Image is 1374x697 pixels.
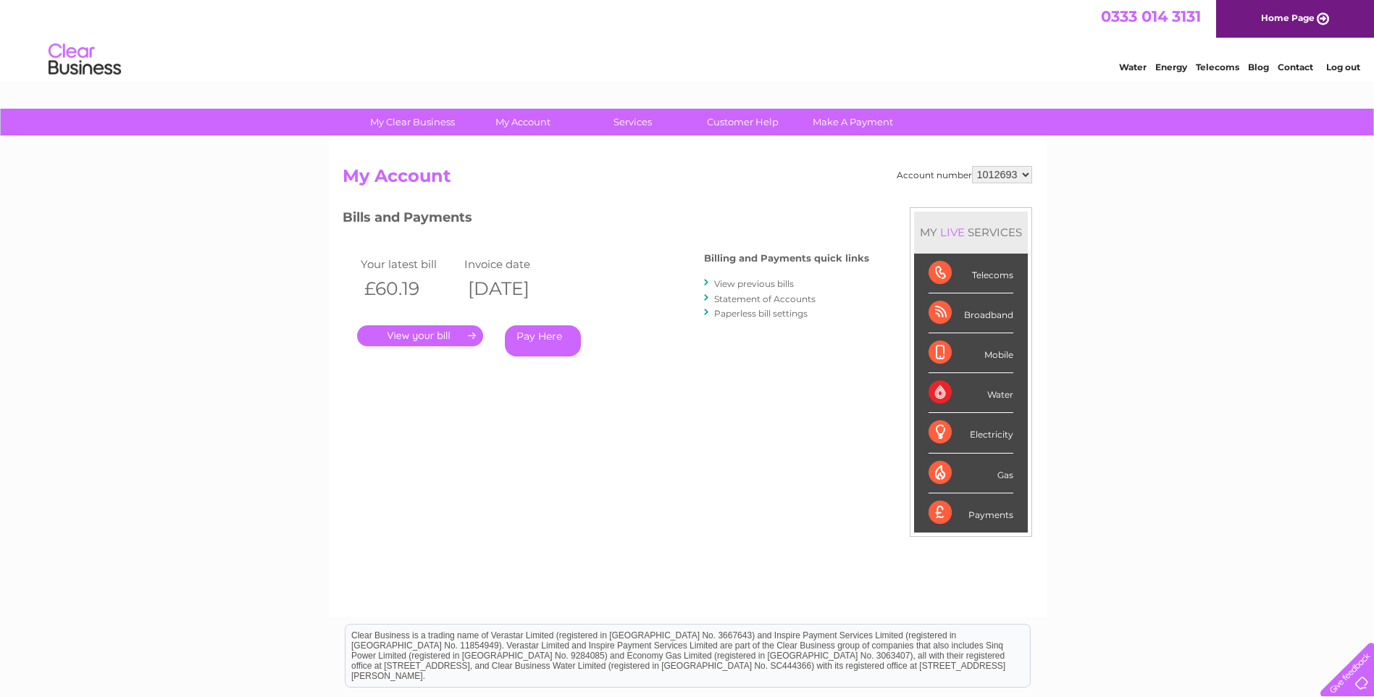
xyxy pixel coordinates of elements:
[929,373,1013,413] div: Water
[357,254,461,274] td: Your latest bill
[1326,62,1360,72] a: Log out
[929,454,1013,493] div: Gas
[714,308,808,319] a: Paperless bill settings
[343,166,1032,193] h2: My Account
[345,8,1030,70] div: Clear Business is a trading name of Verastar Limited (registered in [GEOGRAPHIC_DATA] No. 3667643...
[353,109,472,135] a: My Clear Business
[1248,62,1269,72] a: Blog
[929,293,1013,333] div: Broadband
[714,293,816,304] a: Statement of Accounts
[704,253,869,264] h4: Billing and Payments quick links
[929,493,1013,533] div: Payments
[937,225,968,239] div: LIVE
[929,413,1013,453] div: Electricity
[573,109,692,135] a: Services
[461,274,565,304] th: [DATE]
[48,38,122,82] img: logo.png
[929,254,1013,293] div: Telecoms
[343,207,869,233] h3: Bills and Payments
[1196,62,1239,72] a: Telecoms
[897,166,1032,183] div: Account number
[505,325,581,356] a: Pay Here
[1278,62,1313,72] a: Contact
[1119,62,1147,72] a: Water
[1101,7,1201,25] a: 0333 014 3131
[461,254,565,274] td: Invoice date
[929,333,1013,373] div: Mobile
[357,325,483,346] a: .
[357,274,461,304] th: £60.19
[463,109,582,135] a: My Account
[683,109,803,135] a: Customer Help
[914,212,1028,253] div: MY SERVICES
[1155,62,1187,72] a: Energy
[793,109,913,135] a: Make A Payment
[714,278,794,289] a: View previous bills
